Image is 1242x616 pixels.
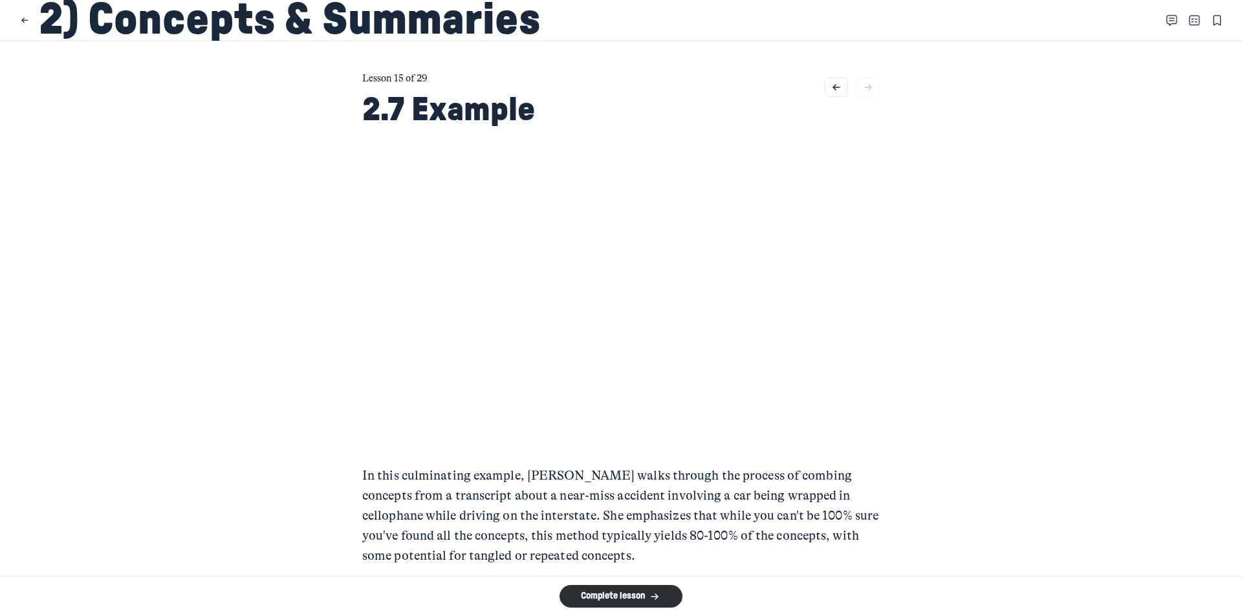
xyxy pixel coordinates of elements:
[362,72,428,84] span: Lesson 15 of 29
[1164,12,1181,29] button: Close Comments
[1208,12,1225,29] button: Bookmarks
[560,585,682,608] button: Complete lesson
[362,466,880,566] p: In this culminating example, [PERSON_NAME] walks through the process of combing concepts from a t...
[17,12,34,29] button: Close
[1186,12,1203,29] button: Close Table of contents
[362,90,535,130] h2: 2.7 Example
[825,78,848,97] button: Go to previous lesson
